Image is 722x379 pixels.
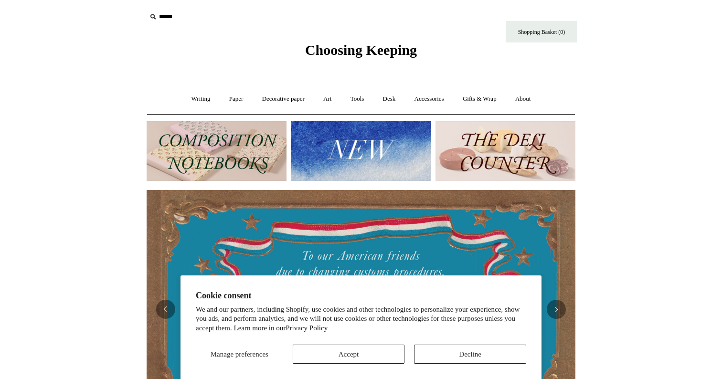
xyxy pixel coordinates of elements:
button: Accept [293,345,405,364]
button: Manage preferences [196,345,283,364]
span: Manage preferences [211,350,268,358]
a: Tools [342,86,373,112]
img: New.jpg__PID:f73bdf93-380a-4a35-bcfe-7823039498e1 [291,121,431,181]
a: Decorative paper [254,86,313,112]
h2: Cookie consent [196,291,526,301]
a: Gifts & Wrap [454,86,505,112]
span: Choosing Keeping [305,42,417,58]
a: Desk [374,86,404,112]
a: Paper [221,86,252,112]
button: Previous [156,300,175,319]
a: About [507,86,540,112]
a: Shopping Basket (0) [506,21,577,42]
img: The Deli Counter [435,121,575,181]
button: Next [547,300,566,319]
a: Privacy Policy [286,324,328,332]
button: Decline [414,345,526,364]
a: Writing [183,86,219,112]
a: Art [315,86,340,112]
p: We and our partners, including Shopify, use cookies and other technologies to personalize your ex... [196,305,526,333]
a: Accessories [406,86,453,112]
a: Choosing Keeping [305,50,417,56]
img: 202302 Composition ledgers.jpg__PID:69722ee6-fa44-49dd-a067-31375e5d54ec [147,121,287,181]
